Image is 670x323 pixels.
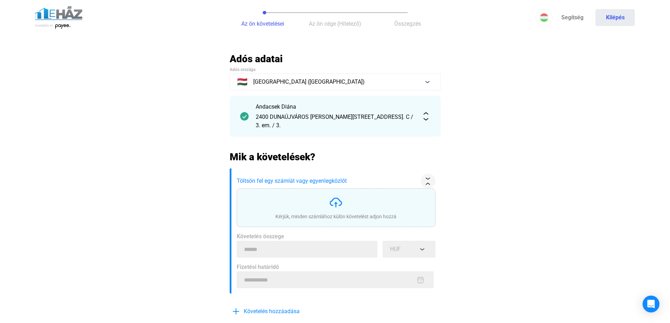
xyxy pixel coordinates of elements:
button: plus-blueKövetelés hozzáadása [230,304,335,319]
div: Andacsek Diána [256,103,415,111]
button: HUF [383,241,435,258]
img: collapse [424,177,432,185]
button: HU [536,9,553,26]
span: Összegzés [394,20,421,27]
button: Kilépés [595,9,635,26]
span: Töltsön fel egy számlát vagy egyenlegközlőt [237,177,418,185]
img: HU [540,13,548,22]
img: expand [422,112,430,121]
span: Követelés összege [237,233,284,240]
img: plus-blue [232,307,240,316]
span: Fizetési határidő [237,264,279,270]
img: upload-cloud [329,195,343,209]
a: Segítség [553,9,592,26]
span: Az ön cége (Hitelező) [309,20,361,27]
span: Adós országa [230,67,255,72]
span: Követelés hozzáadása [244,307,300,316]
div: 2400 DUNAÚJVÁROS [PERSON_NAME][STREET_ADDRESS]. C / 3. em. / 3. [256,113,415,130]
div: Kérjük, minden számlához külön követelést adjon hozzá [275,213,396,220]
img: checkmark-darker-green-circle [240,112,249,121]
button: 🇭🇺[GEOGRAPHIC_DATA] ([GEOGRAPHIC_DATA]) [230,73,441,90]
span: HUF [390,246,401,252]
img: ehaz-logo [35,6,95,29]
button: disabled-calendar [416,276,425,284]
span: [GEOGRAPHIC_DATA] ([GEOGRAPHIC_DATA]) [253,78,365,86]
h2: Adós adatai [230,53,441,65]
h2: Mik a követelések? [230,151,441,163]
div: Open Intercom Messenger [643,296,659,312]
button: collapse [421,174,435,188]
span: 🇭🇺 [237,78,248,86]
span: Az ön követelései [241,20,284,27]
img: disabled-calendar [417,276,424,284]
